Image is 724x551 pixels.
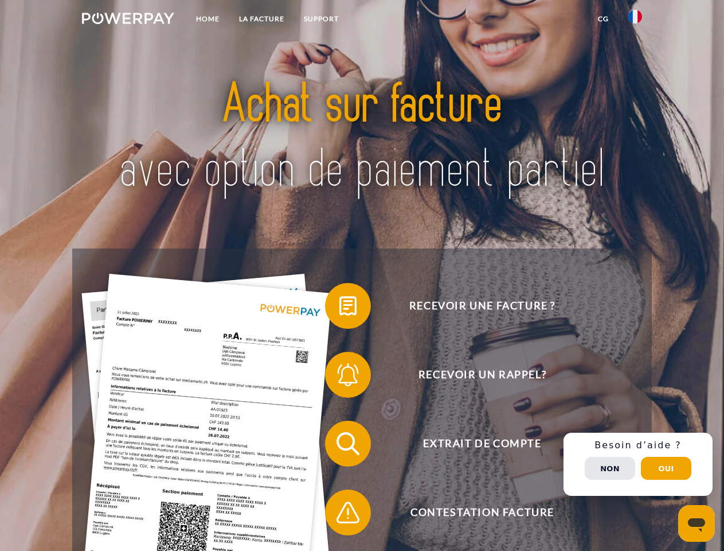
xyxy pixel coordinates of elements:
span: Recevoir un rappel? [342,352,623,398]
img: qb_bill.svg [334,292,362,320]
button: Oui [641,457,691,480]
a: Home [186,9,229,29]
img: title-powerpay_fr.svg [109,55,615,220]
span: Recevoir une facture ? [342,283,623,329]
button: Non [585,457,635,480]
img: qb_bell.svg [334,360,362,389]
a: LA FACTURE [229,9,294,29]
img: logo-powerpay-white.svg [82,13,174,24]
button: Contestation Facture [325,490,623,536]
iframe: Button to launch messaging window [678,505,715,542]
h3: Besoin d’aide ? [570,440,706,451]
button: Recevoir une facture ? [325,283,623,329]
span: Extrait de compte [342,421,623,467]
a: CG [588,9,619,29]
img: qb_warning.svg [334,498,362,527]
img: fr [628,10,642,24]
span: Contestation Facture [342,490,623,536]
img: qb_search.svg [334,429,362,458]
div: Schnellhilfe [563,433,713,496]
button: Recevoir un rappel? [325,352,623,398]
a: Support [294,9,349,29]
button: Extrait de compte [325,421,623,467]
